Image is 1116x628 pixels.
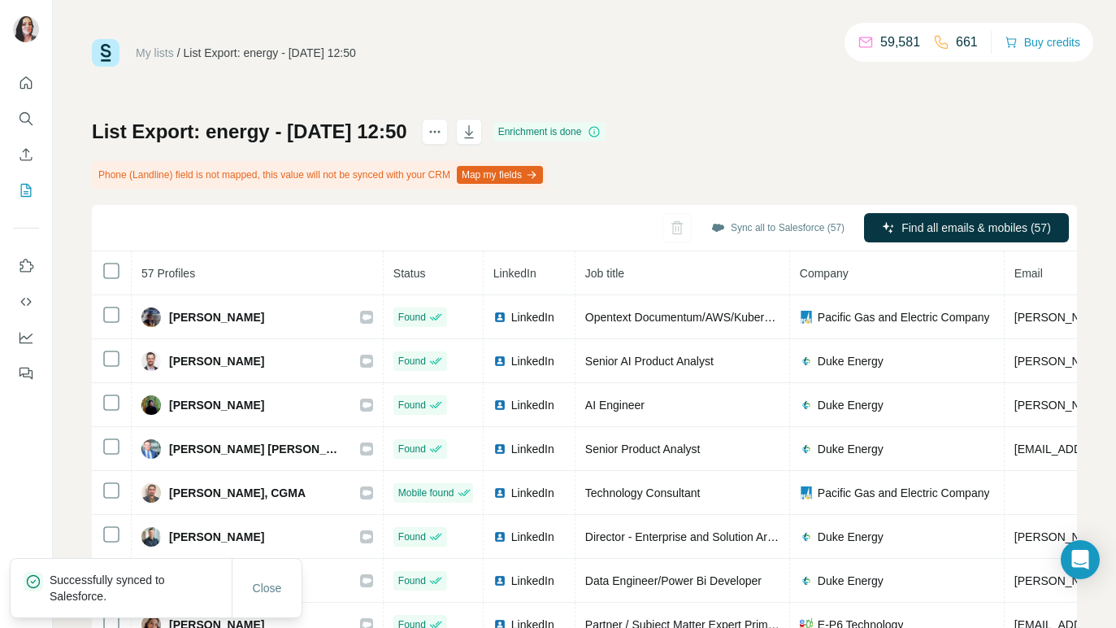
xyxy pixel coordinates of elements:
img: company-logo [800,530,813,543]
span: Duke Energy [818,529,884,545]
span: LinkedIn [493,267,536,280]
span: AI Engineer [585,399,645,412]
span: Mobile found [398,486,454,500]
span: LinkedIn [511,441,554,457]
img: LinkedIn logo [493,311,506,324]
img: LinkedIn logo [493,486,506,499]
span: Director - Enterprise and Solution Architecture [585,530,817,543]
span: Opentext Documentum/AWS/Kubernetes Ops Lead [585,311,845,324]
span: Status [393,267,426,280]
div: List Export: energy - [DATE] 12:50 [184,45,356,61]
span: Found [398,442,426,456]
p: 59,581 [880,33,920,52]
button: Search [13,104,39,133]
div: Open Intercom Messenger [1061,540,1100,579]
button: Use Surfe API [13,287,39,316]
span: LinkedIn [511,397,554,413]
img: Avatar [141,527,161,547]
span: Find all emails & mobiles (57) [901,220,1051,236]
h1: List Export: energy - [DATE] 12:50 [92,119,407,145]
img: LinkedIn logo [493,399,506,412]
span: [PERSON_NAME] [169,529,264,545]
div: Phone (Landline) field is not mapped, this value will not be synced with your CRM [92,161,546,189]
span: 57 Profiles [141,267,195,280]
button: Quick start [13,68,39,98]
span: Duke Energy [818,353,884,369]
span: [PERSON_NAME] [169,309,264,325]
span: Found [398,530,426,544]
img: Avatar [141,395,161,415]
button: Use Surfe on LinkedIn [13,251,39,281]
img: company-logo [800,486,813,499]
img: Avatar [13,16,39,42]
span: [PERSON_NAME], CGMA [169,485,306,501]
span: LinkedIn [511,309,554,325]
p: 661 [956,33,978,52]
span: Pacific Gas and Electric Company [818,309,990,325]
span: [PERSON_NAME] [169,353,264,369]
button: Close [241,573,293,603]
img: LinkedIn logo [493,574,506,587]
span: Found [398,573,426,588]
p: Successfully synced to Salesforce. [50,572,232,604]
img: Avatar [141,439,161,459]
li: / [177,45,180,61]
span: Company [800,267,849,280]
button: Map my fields [457,166,543,184]
span: Pacific Gas and Electric Company [818,485,990,501]
img: company-logo [800,399,813,412]
div: Enrichment is done [493,122,606,142]
span: Found [398,398,426,412]
button: actions [422,119,448,145]
span: Duke Energy [818,397,884,413]
button: Find all emails & mobiles (57) [864,213,1069,242]
button: Enrich CSV [13,140,39,169]
span: Duke Energy [818,573,884,589]
img: Avatar [141,483,161,503]
img: LinkedIn logo [493,443,506,456]
button: Feedback [13,359,39,388]
img: Avatar [141,307,161,327]
span: LinkedIn [511,573,554,589]
span: Data Engineer/Power Bi Developer [585,574,762,587]
button: Dashboard [13,323,39,352]
span: Found [398,310,426,325]
span: LinkedIn [511,485,554,501]
span: Technology Consultant [585,486,701,499]
span: Close [253,580,282,596]
img: company-logo [800,443,813,456]
span: Found [398,354,426,369]
a: My lists [136,46,174,59]
button: Sync all to Salesforce (57) [700,216,856,240]
span: [PERSON_NAME] [169,397,264,413]
img: Surfe Logo [92,39,119,67]
button: Buy credits [1005,31,1080,54]
img: LinkedIn logo [493,355,506,368]
span: Senior AI Product Analyst [585,355,714,368]
span: Email [1014,267,1043,280]
img: company-logo [800,311,813,324]
span: LinkedIn [511,353,554,369]
span: Senior Product Analyst [585,443,701,456]
img: Avatar [141,351,161,371]
span: LinkedIn [511,529,554,545]
img: company-logo [800,355,813,368]
img: company-logo [800,574,813,587]
span: [PERSON_NAME] [PERSON_NAME] [169,441,344,457]
span: Job title [585,267,624,280]
span: Duke Energy [818,441,884,457]
img: LinkedIn logo [493,530,506,543]
button: My lists [13,176,39,205]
